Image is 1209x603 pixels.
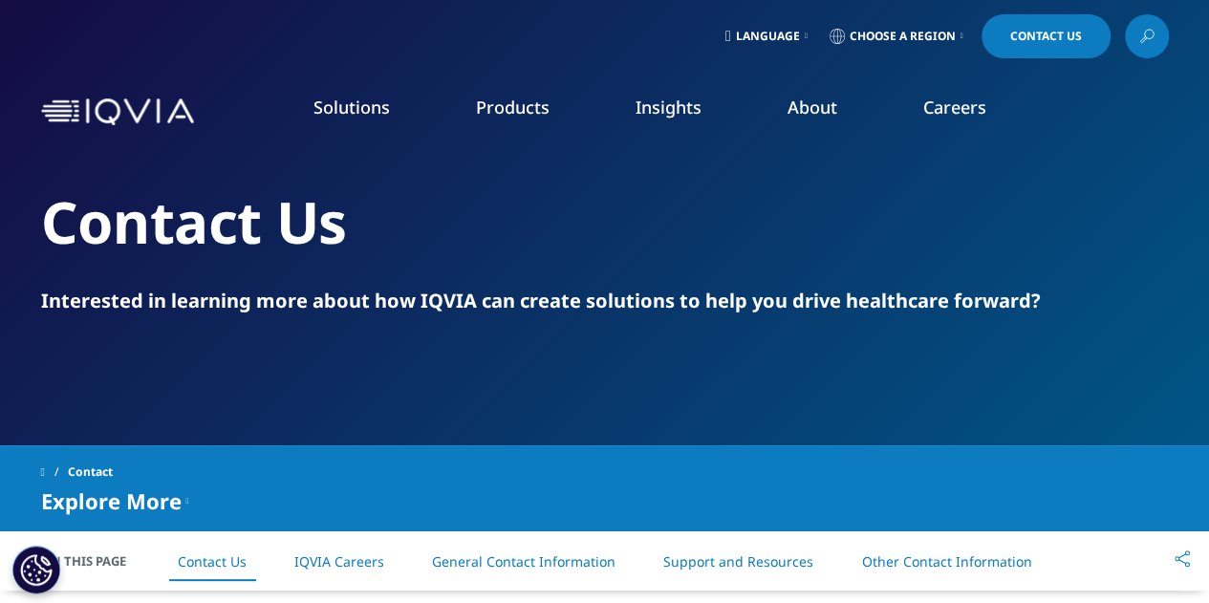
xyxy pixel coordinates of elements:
[12,546,60,593] button: Cookies Settings
[41,98,194,126] img: IQVIA Healthcare Information Technology and Pharma Clinical Research Company
[923,96,986,118] a: Careers
[294,552,384,571] a: IQVIA Careers
[663,552,813,571] a: Support and Resources
[41,288,1169,314] div: Interested in learning more about how IQVIA can create solutions to help you drive healthcare for...
[476,96,550,118] a: Products
[982,14,1111,58] a: Contact Us
[850,29,956,44] span: Choose a Region
[736,29,800,44] span: Language
[41,489,182,512] span: Explore More
[1010,31,1082,42] span: Contact Us
[41,186,1169,258] h2: Contact Us
[41,551,146,571] span: On This Page
[178,552,247,571] a: Contact Us
[68,455,113,489] span: Contact
[861,552,1031,571] a: Other Contact Information
[202,67,1169,157] nav: Primary
[432,552,615,571] a: General Contact Information
[313,96,390,118] a: Solutions
[636,96,702,118] a: Insights
[788,96,837,118] a: About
